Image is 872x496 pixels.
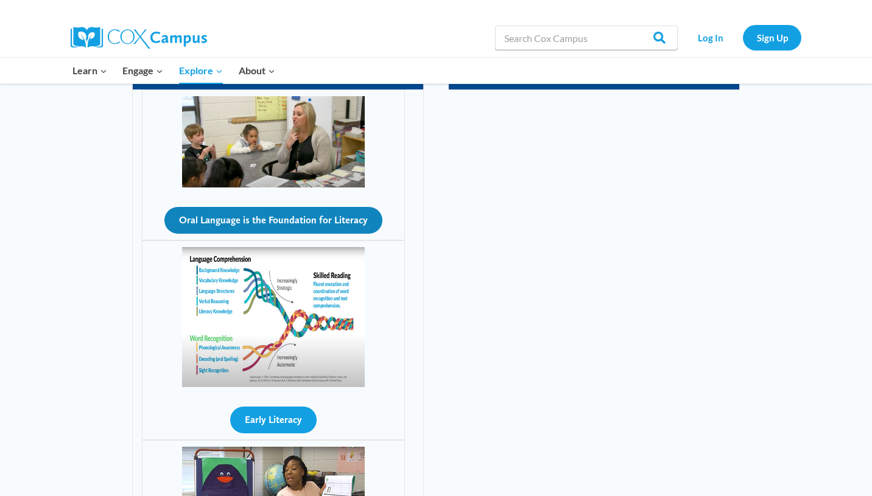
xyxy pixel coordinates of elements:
[182,247,365,387] img: Read Alouds for Meaningful Vocabulary and Listening Comprehension image
[115,58,172,83] button: Child menu of Engage
[164,207,382,234] button: Oral Language is the Foundation for Literacy
[231,58,283,83] button: Child menu of About
[495,26,678,50] input: Search Cox Campus
[65,58,283,83] nav: Primary Navigation
[743,25,801,50] a: Sign Up
[230,407,317,433] button: Early Literacy
[684,25,801,50] nav: Secondary Navigation
[230,411,317,425] a: Early Literacy
[71,27,207,49] img: Cox Campus
[164,211,382,226] a: Oral Language is the Foundation for Literacy
[182,96,365,187] img: Oral Language is the Foundation for Literacy image
[684,25,737,50] a: Log In
[65,58,115,83] button: Child menu of Learn
[171,58,231,83] button: Child menu of Explore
